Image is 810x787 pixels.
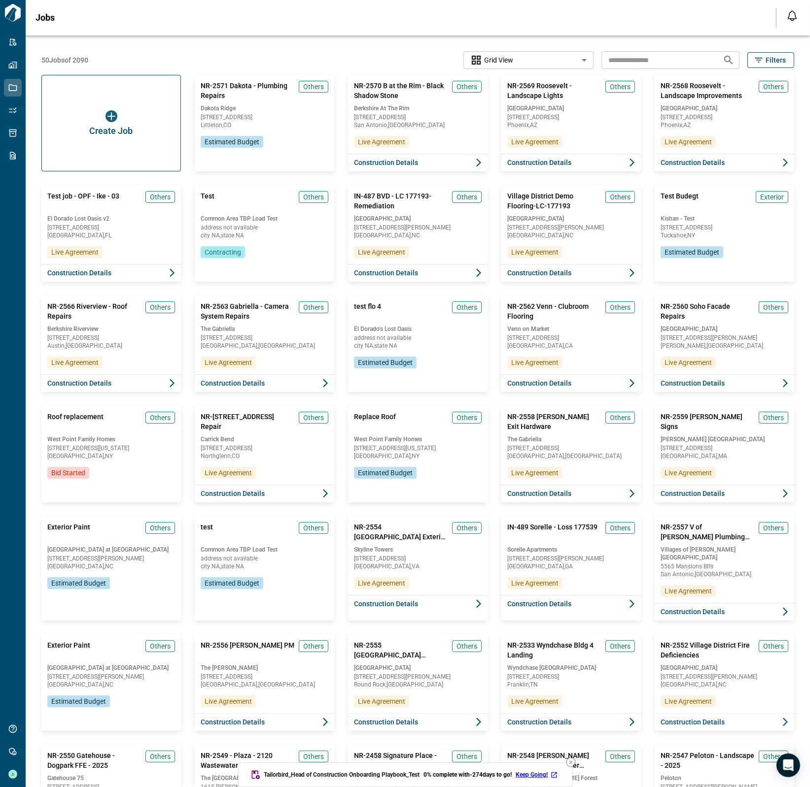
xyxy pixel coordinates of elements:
[424,771,512,779] span: 0 % complete with -274 days to go!
[784,8,800,24] button: Open notification feed
[35,13,55,23] span: Jobs
[516,771,560,779] a: Keep Going!
[264,771,420,779] span: Tailorbird_Head of Construction Onboarding Playbook_Test
[776,754,800,777] div: Open Intercom Messenger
